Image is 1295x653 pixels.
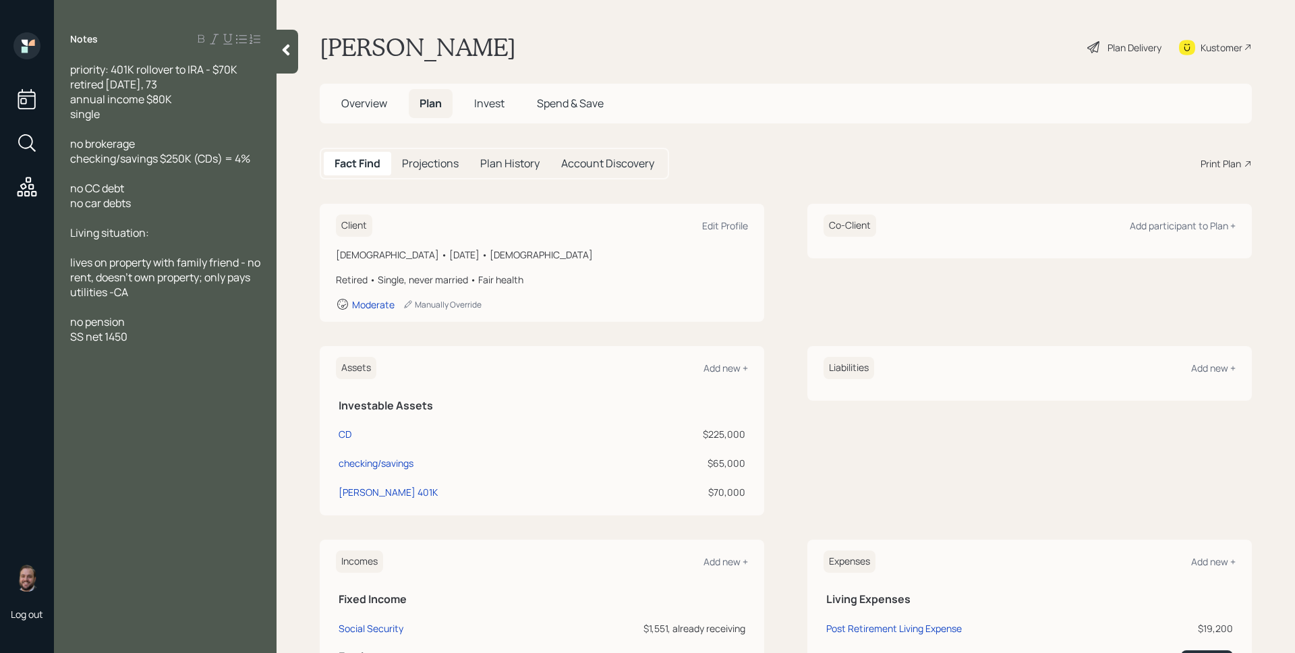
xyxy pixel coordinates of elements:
[70,32,98,46] label: Notes
[1191,555,1236,568] div: Add new +
[336,550,383,573] h6: Incomes
[11,608,43,621] div: Log out
[703,555,748,568] div: Add new +
[335,157,380,170] h5: Fact Find
[336,273,748,287] div: Retired • Single, never married • Fair health
[621,485,745,499] div: $70,000
[824,215,876,237] h6: Co-Client
[339,593,745,606] h5: Fixed Income
[339,485,438,499] div: [PERSON_NAME] 401K
[341,96,387,111] span: Overview
[1107,40,1161,55] div: Plan Delivery
[561,157,654,170] h5: Account Discovery
[70,181,131,210] span: no CC debt no car debts
[336,248,748,262] div: [DEMOGRAPHIC_DATA] • [DATE] • [DEMOGRAPHIC_DATA]
[1201,157,1241,171] div: Print Plan
[1130,219,1236,232] div: Add participant to Plan +
[13,565,40,592] img: james-distasi-headshot.png
[474,96,505,111] span: Invest
[70,225,149,240] span: Living situation:
[1124,621,1233,635] div: $19,200
[339,456,413,470] div: checking/savings
[702,219,748,232] div: Edit Profile
[824,357,874,379] h6: Liabilities
[320,32,516,62] h1: [PERSON_NAME]
[70,255,262,300] span: lives on property with family friend - no rent, doesn't own property; only pays utilities -CA
[70,314,127,344] span: no pension SS net 1450
[537,96,604,111] span: Spend & Save
[70,62,237,121] span: priority: 401K rollover to IRA - $70K retired [DATE], 73 annual income $80K single
[336,215,372,237] h6: Client
[1201,40,1242,55] div: Kustomer
[339,427,351,441] div: CD
[339,622,403,635] div: Social Security
[566,621,745,635] div: $1,551, already receiving
[402,157,459,170] h5: Projections
[621,427,745,441] div: $225,000
[403,299,482,310] div: Manually Override
[826,622,962,635] div: Post Retirement Living Expense
[703,362,748,374] div: Add new +
[480,157,540,170] h5: Plan History
[339,399,745,412] h5: Investable Assets
[70,136,250,166] span: no brokerage checking/savings $250K (CDs) = 4%
[352,298,395,311] div: Moderate
[621,456,745,470] div: $65,000
[336,357,376,379] h6: Assets
[826,593,1233,606] h5: Living Expenses
[824,550,875,573] h6: Expenses
[420,96,442,111] span: Plan
[1191,362,1236,374] div: Add new +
